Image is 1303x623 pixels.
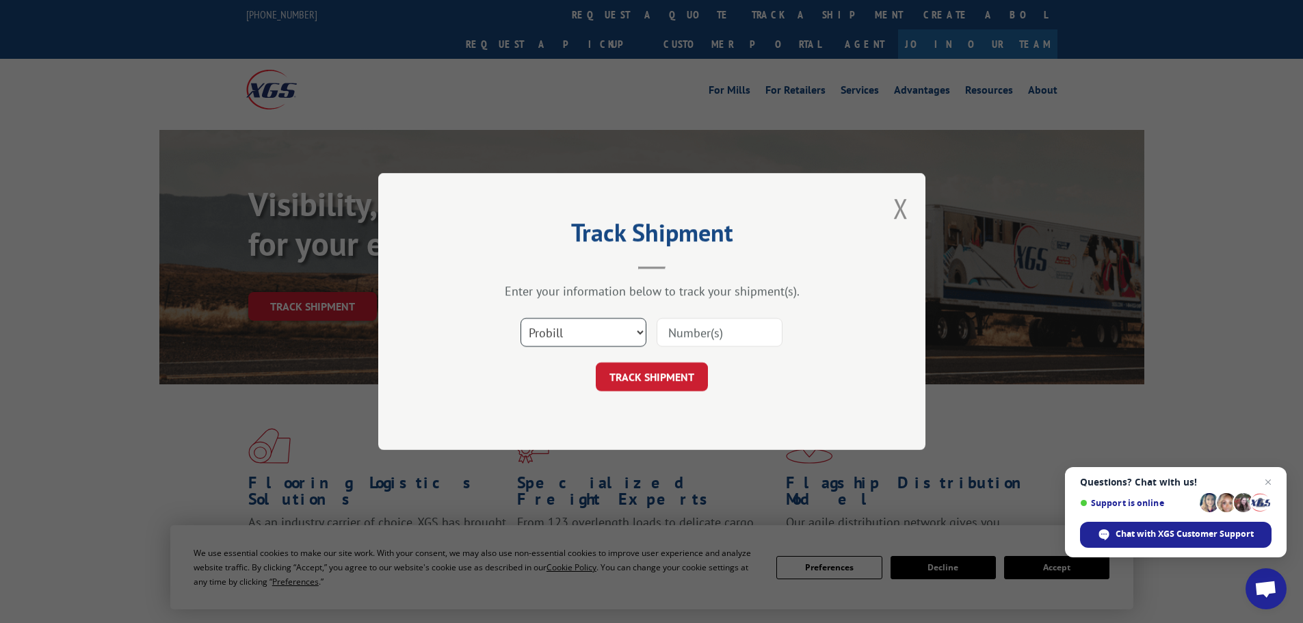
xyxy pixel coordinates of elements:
[1080,522,1272,548] span: Chat with XGS Customer Support
[1116,528,1254,540] span: Chat with XGS Customer Support
[447,223,857,249] h2: Track Shipment
[1080,477,1272,488] span: Questions? Chat with us!
[1080,498,1195,508] span: Support is online
[596,362,708,391] button: TRACK SHIPMENT
[657,318,782,347] input: Number(s)
[893,190,908,226] button: Close modal
[1246,568,1287,609] a: Open chat
[447,283,857,299] div: Enter your information below to track your shipment(s).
